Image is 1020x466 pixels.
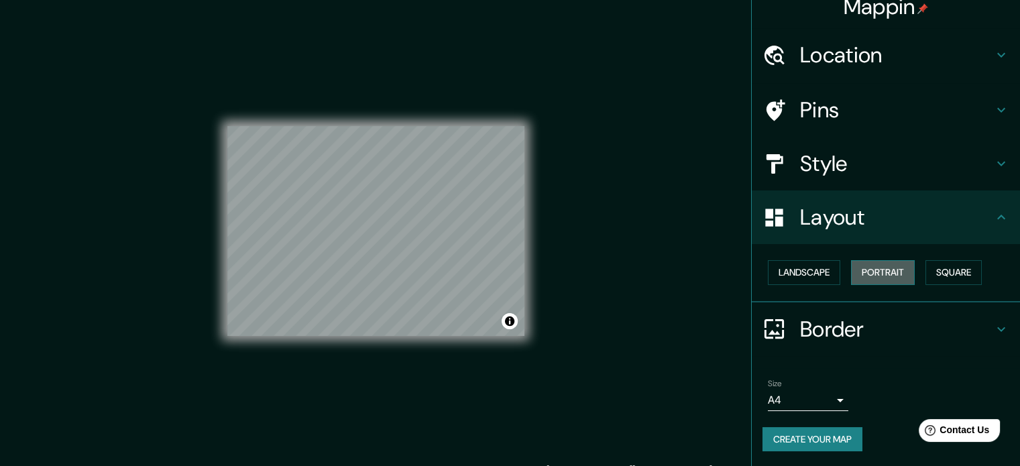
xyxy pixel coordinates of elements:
[800,150,993,177] h4: Style
[752,28,1020,82] div: Location
[502,313,518,329] button: Toggle attribution
[752,83,1020,137] div: Pins
[752,137,1020,190] div: Style
[851,260,915,285] button: Portrait
[800,97,993,123] h4: Pins
[901,414,1005,451] iframe: Help widget launcher
[800,204,993,231] h4: Layout
[752,190,1020,244] div: Layout
[762,427,862,452] button: Create your map
[752,302,1020,356] div: Border
[768,260,840,285] button: Landscape
[768,390,848,411] div: A4
[227,126,524,336] canvas: Map
[917,3,928,14] img: pin-icon.png
[768,377,782,389] label: Size
[925,260,982,285] button: Square
[800,316,993,343] h4: Border
[800,42,993,68] h4: Location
